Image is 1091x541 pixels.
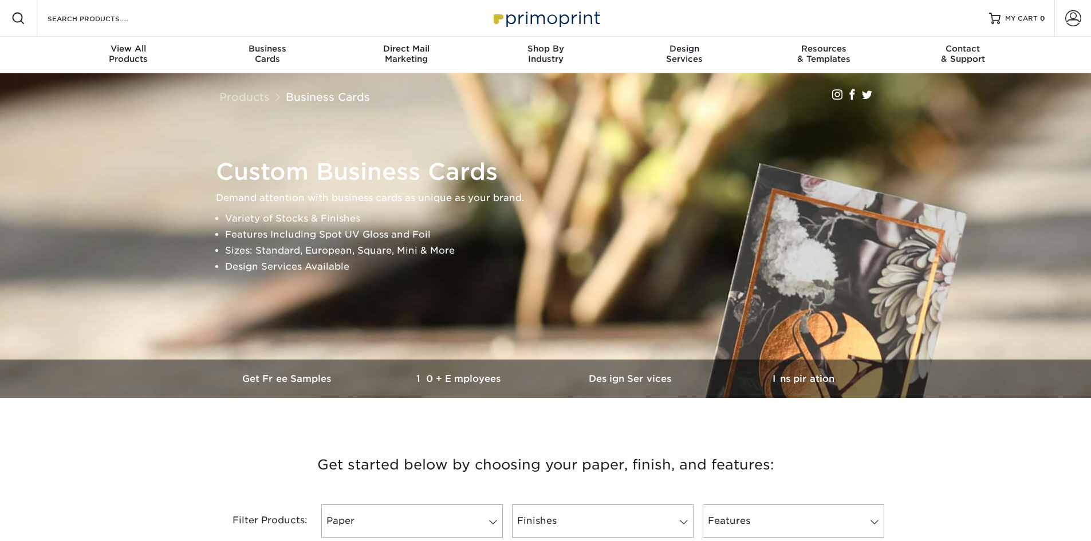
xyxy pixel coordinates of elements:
[337,37,476,73] a: Direct MailMarketing
[202,373,374,384] h3: Get Free Samples
[703,504,884,538] a: Features
[615,37,754,73] a: DesignServices
[893,37,1033,73] a: Contact& Support
[337,44,476,54] span: Direct Mail
[893,44,1033,64] div: & Support
[615,44,754,54] span: Design
[59,44,198,64] div: Products
[216,158,886,185] h1: Custom Business Cards
[59,44,198,54] span: View All
[202,360,374,398] a: Get Free Samples
[374,360,546,398] a: 10+ Employees
[211,439,881,491] h3: Get started below by choosing your paper, finish, and features:
[374,373,546,384] h3: 10+ Employees
[225,259,886,275] li: Design Services Available
[754,37,893,73] a: Resources& Templates
[489,6,603,30] img: Primoprint
[321,504,503,538] a: Paper
[512,504,694,538] a: Finishes
[198,37,337,73] a: BusinessCards
[198,44,337,64] div: Cards
[225,211,886,227] li: Variety of Stocks & Finishes
[225,243,886,259] li: Sizes: Standard, European, Square, Mini & More
[476,37,615,73] a: Shop ByIndustry
[337,44,476,64] div: Marketing
[225,227,886,243] li: Features Including Spot UV Gloss and Foil
[1005,14,1038,23] span: MY CART
[202,504,317,538] div: Filter Products:
[754,44,893,64] div: & Templates
[615,44,754,64] div: Services
[546,373,718,384] h3: Design Services
[546,360,718,398] a: Design Services
[216,190,886,206] p: Demand attention with business cards as unique as your brand.
[1040,14,1045,22] span: 0
[754,44,893,54] span: Resources
[198,44,337,54] span: Business
[59,37,198,73] a: View AllProducts
[476,44,615,64] div: Industry
[219,90,270,103] a: Products
[46,11,158,25] input: SEARCH PRODUCTS.....
[893,44,1033,54] span: Contact
[718,360,889,398] a: Inspiration
[286,90,370,103] a: Business Cards
[476,44,615,54] span: Shop By
[718,373,889,384] h3: Inspiration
